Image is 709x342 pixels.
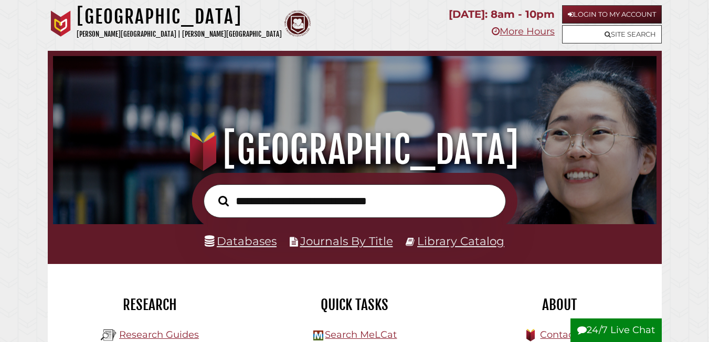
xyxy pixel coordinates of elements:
[205,234,277,248] a: Databases
[465,296,654,314] h2: About
[300,234,393,248] a: Journals By Title
[48,10,74,37] img: Calvin University
[313,330,323,340] img: Hekman Library Logo
[562,25,662,43] a: Site Search
[213,193,234,209] button: Search
[56,296,245,314] h2: Research
[64,127,646,173] h1: [GEOGRAPHIC_DATA]
[417,234,504,248] a: Library Catalog
[260,296,449,314] h2: Quick Tasks
[218,195,229,207] i: Search
[284,10,311,37] img: Calvin Theological Seminary
[119,329,199,340] a: Research Guides
[77,5,282,28] h1: [GEOGRAPHIC_DATA]
[325,329,397,340] a: Search MeLCat
[492,26,555,37] a: More Hours
[77,28,282,40] p: [PERSON_NAME][GEOGRAPHIC_DATA] | [PERSON_NAME][GEOGRAPHIC_DATA]
[540,329,592,340] a: Contact Us
[449,5,555,24] p: [DATE]: 8am - 10pm
[562,5,662,24] a: Login to My Account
